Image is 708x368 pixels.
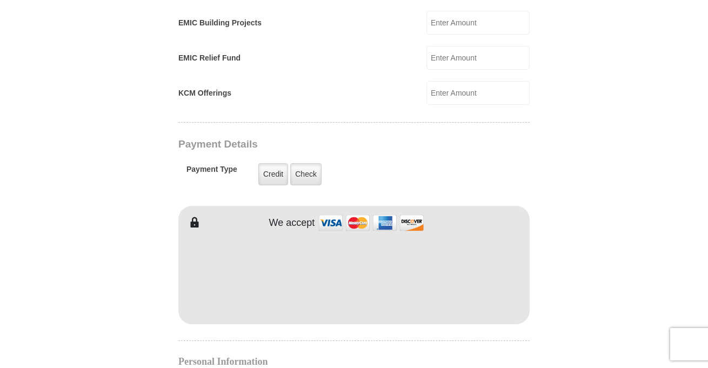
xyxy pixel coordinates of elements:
img: credit cards accepted [317,211,425,235]
h4: We accept [269,217,315,229]
h5: Payment Type [186,165,237,179]
label: Credit [258,163,288,185]
h3: Payment Details [178,138,454,151]
input: Enter Amount [426,81,530,105]
input: Enter Amount [426,11,530,35]
label: KCM Offerings [178,88,231,99]
label: EMIC Relief Fund [178,52,241,64]
input: Enter Amount [426,46,530,70]
h4: Personal Information [178,357,530,366]
label: EMIC Building Projects [178,17,262,29]
label: Check [290,163,322,185]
